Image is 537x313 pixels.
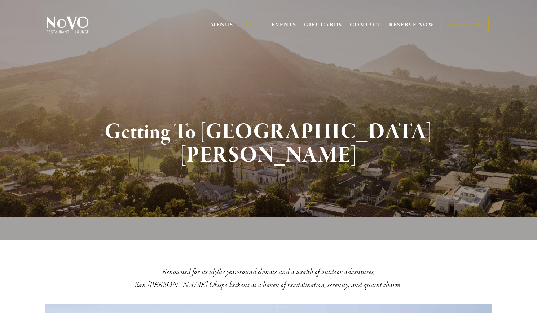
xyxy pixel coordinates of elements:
a: ORDER NOW [441,18,489,32]
a: GIFT CARDS [304,18,342,32]
a: CONTACT [350,18,382,32]
a: RESERVE NOW [389,18,435,32]
em: Renowned for its idyllic year-round climate and a wealth of outdoor adventures, San [PERSON_NAME]... [135,267,402,290]
a: EVENTS [272,21,296,28]
a: MENUS [211,21,233,28]
a: ABOUT [241,21,264,28]
img: Novo Restaurant &amp; Lounge [45,16,90,34]
h1: Getting To [GEOGRAPHIC_DATA][PERSON_NAME] [58,120,479,167]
